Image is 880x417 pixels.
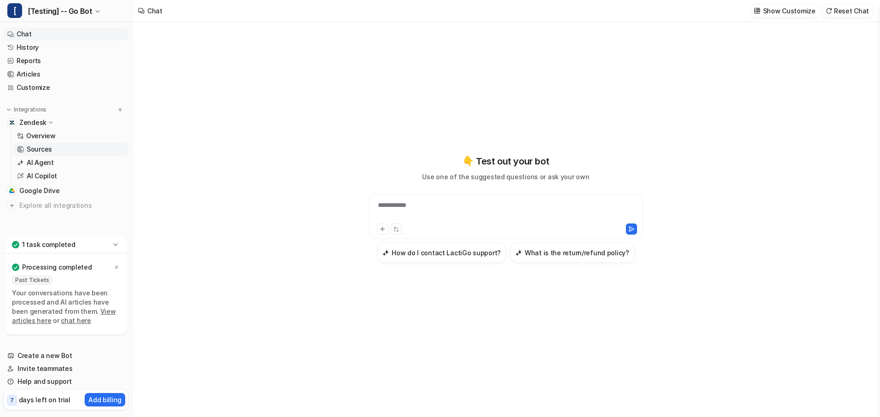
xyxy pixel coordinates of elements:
p: AI Agent [27,158,54,167]
div: Chat [147,6,162,16]
button: How do I contact LactiGo support?How do I contact LactiGo support? [377,242,506,263]
button: What is the return/refund policy?What is the return/refund policy? [510,242,635,263]
h3: How do I contact LactiGo support? [392,248,501,258]
a: Google DriveGoogle Drive [4,184,128,197]
a: Help and support [4,375,128,388]
span: Google Drive [19,186,60,195]
p: Show Customize [763,6,816,16]
button: Show Customize [751,4,819,18]
span: [Testing] -- Go Bot [28,5,92,18]
p: Zendesk [19,118,46,127]
img: customize [754,7,760,14]
button: Reset Chat [823,4,873,18]
p: 7 [10,396,14,405]
p: Add billing [88,395,122,405]
a: History [4,41,128,54]
button: Integrations [4,105,49,114]
a: Chat [4,28,128,41]
img: explore all integrations [7,201,17,210]
p: AI Copilot [27,171,57,181]
p: Overview [26,131,56,141]
img: Google Drive [9,188,15,194]
span: Explore all integrations [19,198,125,213]
button: Add billing [85,393,125,406]
img: How do I contact LactiGo support? [382,249,389,256]
img: Zendesk [9,120,15,125]
img: What is the return/refund policy? [515,249,522,256]
a: AI Copilot [13,170,128,182]
a: View articles here [12,307,116,324]
p: Sources [27,145,52,154]
a: Create a new Bot [4,349,128,362]
p: Integrations [14,106,46,113]
img: reset [826,7,832,14]
p: Use one of the suggested questions or ask your own [422,172,589,182]
p: Processing completed [22,263,92,272]
a: Invite teammates [4,362,128,375]
span: Past Tickets [12,276,52,285]
img: menu_add.svg [117,106,123,113]
h3: What is the return/refund policy? [525,248,629,258]
p: 1 task completed [22,240,75,249]
a: Overview [13,129,128,142]
p: Your conversations have been processed and AI articles have been generated from them. or [12,288,120,325]
a: Customize [4,81,128,94]
p: days left on trial [19,395,70,405]
a: chat here [61,317,91,324]
a: Articles [4,68,128,81]
a: Explore all integrations [4,199,128,212]
a: Sources [13,143,128,156]
a: Reports [4,54,128,67]
img: expand menu [6,106,12,113]
p: 👇 Test out your bot [463,154,549,168]
a: AI Agent [13,156,128,169]
span: [ [7,3,22,18]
